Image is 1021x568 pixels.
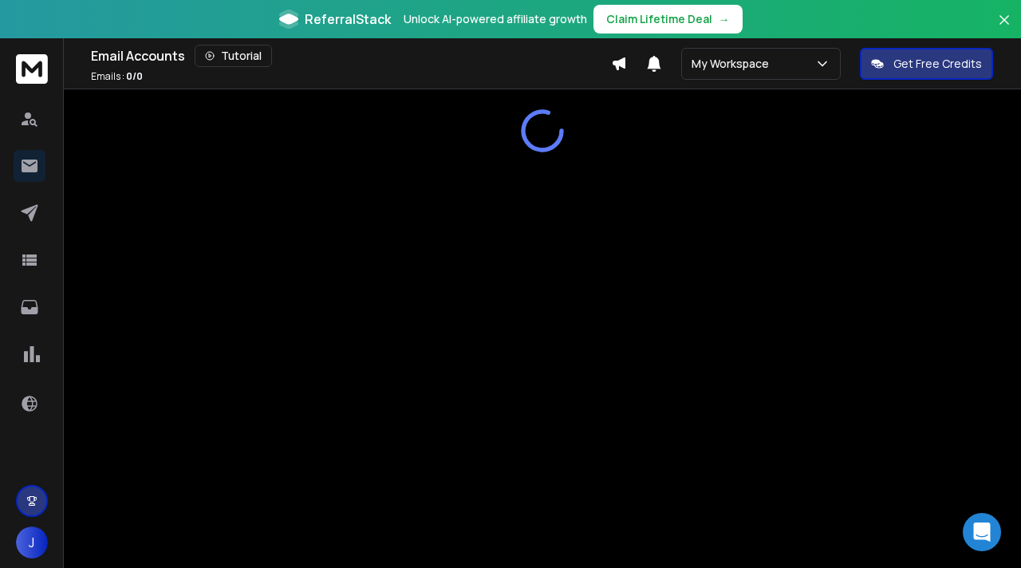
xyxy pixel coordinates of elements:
[126,69,143,83] span: 0 / 0
[16,527,48,558] button: J
[593,5,743,34] button: Claim Lifetime Deal→
[404,11,587,27] p: Unlock AI-powered affiliate growth
[195,45,272,67] button: Tutorial
[305,10,391,29] span: ReferralStack
[994,10,1015,48] button: Close banner
[893,56,982,72] p: Get Free Credits
[91,45,611,67] div: Email Accounts
[963,513,1001,551] div: Open Intercom Messenger
[91,70,143,83] p: Emails :
[860,48,993,80] button: Get Free Credits
[692,56,775,72] p: My Workspace
[719,11,730,27] span: →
